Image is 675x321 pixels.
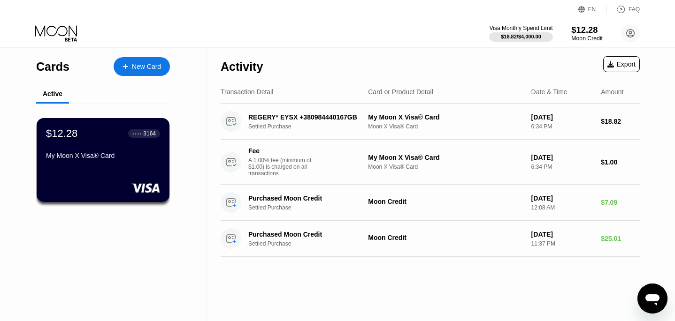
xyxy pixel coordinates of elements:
[248,113,366,121] div: REGERY* EYSX +380984440167GB
[607,60,636,68] div: Export
[607,5,640,14] div: FAQ
[368,154,523,161] div: My Moon X Visa® Card
[368,88,433,96] div: Card or Product Detail
[248,147,314,155] div: Fee
[501,34,541,39] div: $18.82 / $4,000.00
[603,56,640,72] div: Export
[601,235,640,242] div: $25.01
[578,5,607,14] div: EN
[531,204,594,211] div: 12:08 AM
[37,118,169,202] div: $12.28● ● ● ●3164My Moon X Visa® Card
[489,25,552,42] div: Visa Monthly Spend Limit$18.82/$4,000.00
[43,90,62,97] div: Active
[531,123,594,130] div: 6:34 PM
[489,25,552,31] div: Visa Monthly Spend Limit
[132,132,142,135] div: ● ● ● ●
[368,113,523,121] div: My Moon X Visa® Card
[114,57,170,76] div: New Card
[46,127,77,140] div: $12.28
[368,123,523,130] div: Moon X Visa® Card
[36,60,69,74] div: Cards
[221,104,640,140] div: REGERY* EYSX +380984440167GBSettled PurchaseMy Moon X Visa® CardMoon X Visa® Card[DATE]6:34 PM$18.82
[221,221,640,257] div: Purchased Moon CreditSettled PurchaseMoon Credit[DATE]11:37 PM$25.01
[531,88,568,96] div: Date & Time
[531,194,594,202] div: [DATE]
[143,130,156,137] div: 3164
[601,118,640,125] div: $18.82
[531,231,594,238] div: [DATE]
[531,154,594,161] div: [DATE]
[221,185,640,221] div: Purchased Moon CreditSettled PurchaseMoon Credit[DATE]12:08 AM$7.09
[221,60,263,74] div: Activity
[248,240,374,247] div: Settled Purchase
[601,199,640,206] div: $7.09
[248,231,366,238] div: Purchased Moon Credit
[571,35,603,42] div: Moon Credit
[368,164,523,170] div: Moon X Visa® Card
[531,113,594,121] div: [DATE]
[629,6,640,13] div: FAQ
[601,88,623,96] div: Amount
[248,194,366,202] div: Purchased Moon Credit
[221,88,273,96] div: Transaction Detail
[637,284,667,314] iframe: Button to launch messaging window
[571,25,603,35] div: $12.28
[368,234,523,241] div: Moon Credit
[601,158,640,166] div: $1.00
[248,157,319,177] div: A 1.00% fee (minimum of $1.00) is charged on all transactions
[132,63,161,71] div: New Card
[46,152,160,159] div: My Moon X Visa® Card
[588,6,596,13] div: EN
[221,140,640,185] div: FeeA 1.00% fee (minimum of $1.00) is charged on all transactionsMy Moon X Visa® CardMoon X Visa® ...
[368,198,523,205] div: Moon Credit
[571,25,603,42] div: $12.28Moon Credit
[248,204,374,211] div: Settled Purchase
[531,164,594,170] div: 6:34 PM
[531,240,594,247] div: 11:37 PM
[248,123,374,130] div: Settled Purchase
